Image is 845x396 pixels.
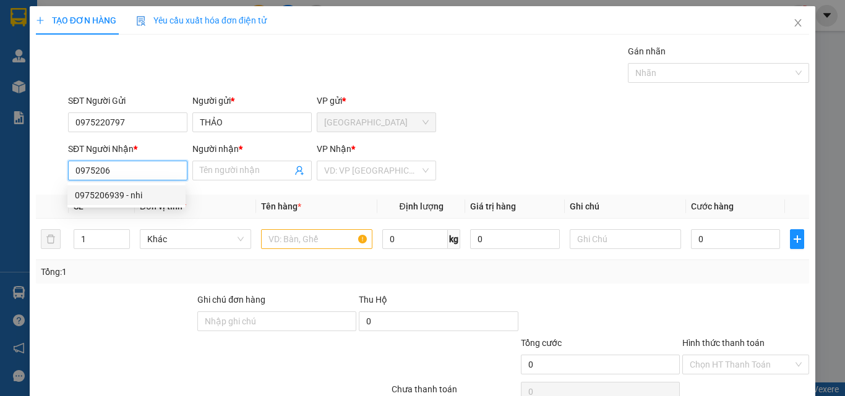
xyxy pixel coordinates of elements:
[628,46,666,56] label: Gán nhãn
[136,15,267,25] span: Yêu cầu xuất hóa đơn điện tử
[11,11,30,23] span: Gửi:
[68,142,187,156] div: SĐT Người Nhận
[145,11,231,25] div: Quận 5
[143,78,169,107] span: Chưa thu :
[36,16,45,25] span: plus
[145,40,231,57] div: 0908717223
[791,234,804,244] span: plus
[11,53,136,70] div: 0779700919
[317,94,436,107] div: VP gửi
[448,229,460,249] span: kg
[570,229,681,249] input: Ghi Chú
[11,38,136,53] div: THẢO
[399,201,443,211] span: Định lượng
[793,18,803,28] span: close
[41,265,327,279] div: Tổng: 1
[197,311,356,331] input: Ghi chú đơn hàng
[682,338,765,348] label: Hình thức thanh toán
[75,188,178,202] div: 0975206939 - nhi
[261,201,301,211] span: Tên hàng
[521,338,562,348] span: Tổng cước
[565,195,686,219] th: Ghi chú
[145,25,231,40] div: SƠN
[41,229,61,249] button: delete
[192,94,312,107] div: Người gửi
[143,78,233,108] div: 30.000
[67,185,186,205] div: 0975206939 - nhi
[790,229,804,249] button: plus
[359,295,387,305] span: Thu Hộ
[68,94,187,107] div: SĐT Người Gửi
[36,15,116,25] span: TẠO ĐƠN HÀNG
[317,144,351,154] span: VP Nhận
[470,201,516,211] span: Giá trị hàng
[781,6,815,41] button: Close
[192,142,312,156] div: Người nhận
[324,113,429,132] span: Ninh Hòa
[147,230,244,248] span: Khác
[470,229,559,249] input: 0
[294,166,304,175] span: user-add
[261,229,372,249] input: VD: Bàn, Ghế
[136,16,146,26] img: icon
[11,11,136,38] div: [GEOGRAPHIC_DATA]
[691,201,734,211] span: Cước hàng
[197,295,265,305] label: Ghi chú đơn hàng
[145,12,174,25] span: Nhận:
